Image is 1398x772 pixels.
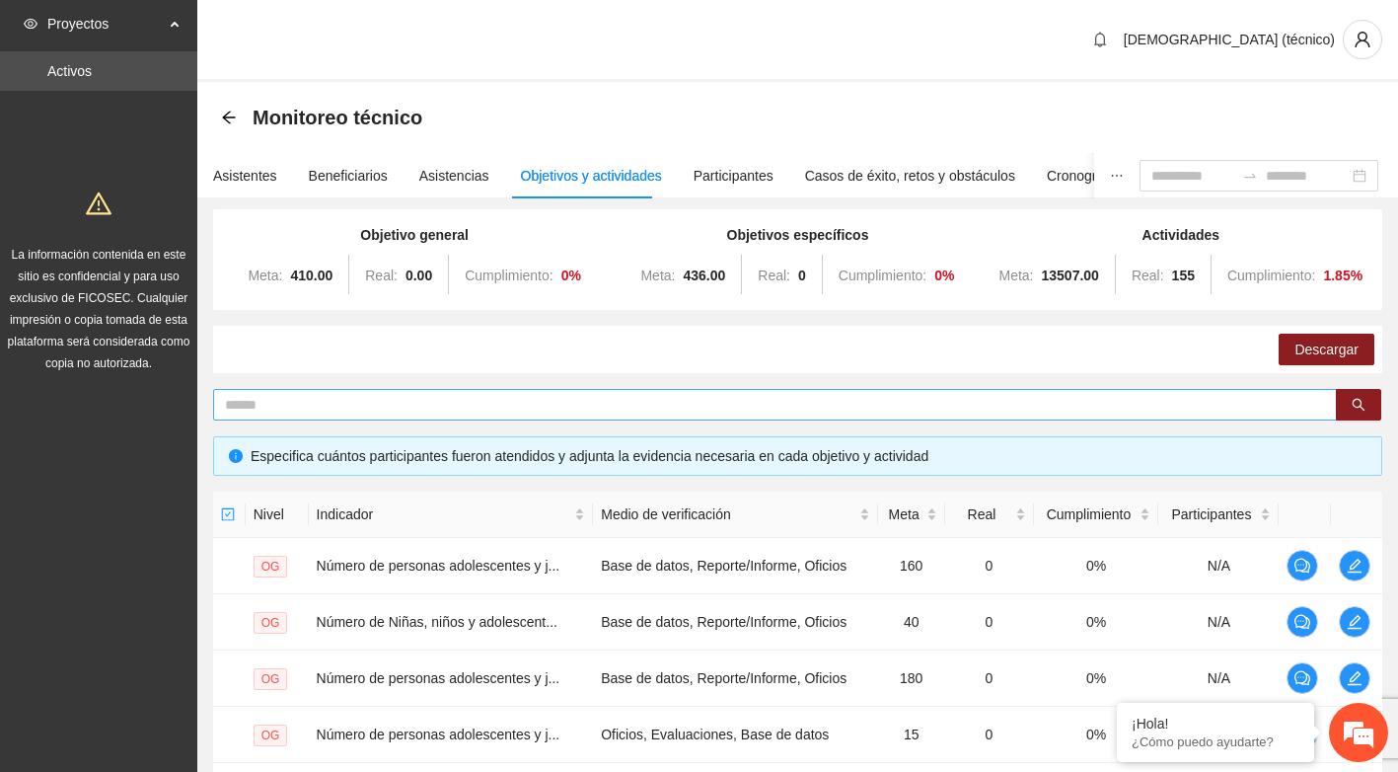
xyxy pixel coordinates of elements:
td: N/A [1158,538,1279,594]
span: Descargar [1294,339,1359,360]
span: Real: [758,268,790,283]
span: Real: [365,268,398,283]
span: edit [1340,558,1369,574]
td: Oficios, Evaluaciones, Base de datos [593,707,878,763]
strong: 436.00 [683,268,725,283]
span: bell [1085,32,1115,47]
span: Número de personas adolescentes y j... [317,670,560,686]
td: Base de datos, Reporte/Informe, Oficios [593,538,878,594]
span: OG [254,556,288,578]
strong: 0 [798,268,806,283]
td: Base de datos, Reporte/Informe, Oficios [593,651,878,707]
strong: 410.00 [290,268,332,283]
div: Cronograma [1047,165,1124,187]
span: OG [254,668,288,690]
th: Meta [878,492,945,538]
div: Casos de éxito, retos y obstáculos [805,165,1015,187]
a: Activos [47,63,92,79]
span: Meta [886,503,922,525]
strong: 155 [1172,268,1195,283]
span: [DEMOGRAPHIC_DATA] (técnico) [1124,32,1335,47]
strong: 1.85 % [1323,268,1362,283]
span: Indicador [317,503,571,525]
button: bell [1084,24,1116,55]
th: Medio de verificación [593,492,878,538]
span: OG [254,612,288,634]
th: Nivel [246,492,309,538]
span: arrow-left [221,110,237,125]
button: edit [1339,662,1370,694]
span: Cumplimiento: [465,268,552,283]
button: edit [1339,606,1370,638]
button: search [1336,389,1381,421]
span: Número de personas adolescentes y j... [317,727,560,742]
span: Proyectos [47,4,164,43]
span: Número de personas adolescentes y j... [317,558,560,574]
td: 0% [1034,594,1159,651]
div: Participantes [694,165,773,187]
td: 0% [1034,651,1159,707]
td: 40 [878,594,945,651]
button: comment [1287,606,1318,638]
td: 0 [945,538,1034,594]
strong: Objetivos específicos [727,227,869,243]
div: Objetivos y actividades [521,165,662,187]
th: Indicador [309,492,594,538]
button: edit [1339,550,1370,581]
div: Beneficiarios [309,165,388,187]
span: Cumplimiento [1042,503,1137,525]
p: ¿Cómo puedo ayudarte? [1132,734,1299,749]
span: check-square [221,507,235,521]
button: comment [1287,662,1318,694]
button: user [1343,20,1382,59]
td: N/A [1158,651,1279,707]
span: Meta: [248,268,282,283]
span: info-circle [229,449,243,463]
span: search [1352,398,1365,414]
span: warning [86,191,111,216]
span: La información contenida en este sitio es confidencial y para uso exclusivo de FICOSEC. Cualquier... [8,248,190,370]
span: Cumplimiento: [839,268,926,283]
div: ¡Hola! [1132,716,1299,732]
strong: 0.00 [405,268,432,283]
span: user [1344,31,1381,48]
td: 160 [878,538,945,594]
span: Real [953,503,1011,525]
span: eye [24,17,37,31]
span: Número de Niñas, niños y adolescent... [317,614,557,630]
td: 0% [1034,707,1159,763]
th: Participantes [1158,492,1279,538]
th: Cumplimiento [1034,492,1159,538]
div: Especifica cuántos participantes fueron atendidos y adjunta la evidencia necesaria en cada objeti... [251,445,1366,467]
span: Estamos en línea. [114,264,272,463]
span: Medio de verificación [601,503,855,525]
strong: 13507.00 [1042,268,1099,283]
button: comment [1287,550,1318,581]
span: Meta: [640,268,675,283]
div: Asistencias [419,165,489,187]
strong: 0 % [934,268,954,283]
span: swap-right [1242,168,1258,184]
span: Participantes [1166,503,1256,525]
div: Chatee con nosotros ahora [103,101,331,126]
button: Descargar [1279,334,1374,365]
td: 0 [945,651,1034,707]
span: edit [1340,670,1369,686]
span: Monitoreo técnico [253,102,422,133]
button: ellipsis [1094,153,1140,198]
textarea: Escriba su mensaje y pulse “Intro” [10,539,376,608]
span: edit [1340,614,1369,630]
span: Meta: [998,268,1033,283]
td: Base de datos, Reporte/Informe, Oficios [593,594,878,651]
strong: Actividades [1142,227,1220,243]
span: to [1242,168,1258,184]
span: OG [254,725,288,746]
td: 0% [1034,538,1159,594]
strong: Objetivo general [360,227,469,243]
span: ellipsis [1110,169,1124,183]
td: 15 [878,707,945,763]
div: Minimizar ventana de chat en vivo [324,10,371,57]
div: Asistentes [213,165,277,187]
td: 0 [945,594,1034,651]
div: Back [221,110,237,126]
